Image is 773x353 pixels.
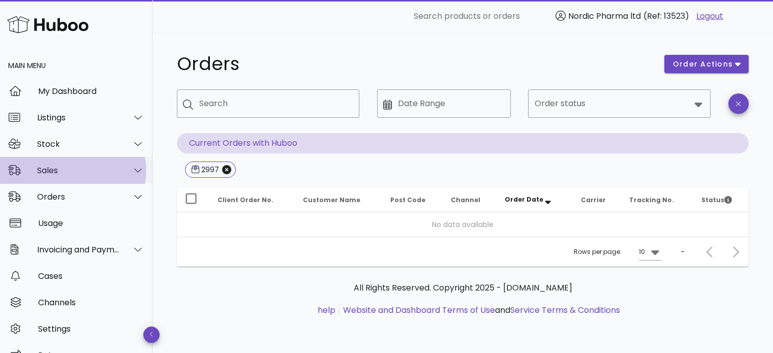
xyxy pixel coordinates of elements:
[37,139,120,149] div: Stock
[681,247,685,256] div: –
[497,188,572,212] th: Order Date: Sorted descending. Activate to remove sorting.
[37,192,120,202] div: Orders
[222,165,231,174] button: Close
[382,188,442,212] th: Post Code
[629,196,674,204] span: Tracking No.
[218,196,273,204] span: Client Order No.
[37,166,120,175] div: Sales
[568,10,641,22] span: Nordic Pharma ltd
[339,304,620,316] li: and
[621,188,693,212] th: Tracking No.
[209,188,295,212] th: Client Order No.
[390,196,425,204] span: Post Code
[343,304,495,316] a: Website and Dashboard Terms of Use
[574,237,661,267] div: Rows per page:
[693,188,749,212] th: Status
[510,304,620,316] a: Service Terms & Conditions
[177,55,652,73] h1: Orders
[295,188,382,212] th: Customer Name
[672,59,733,70] span: order actions
[696,10,723,22] a: Logout
[199,165,219,175] div: 2997
[443,188,497,212] th: Channel
[664,55,749,73] button: order actions
[38,218,144,228] div: Usage
[505,195,543,204] span: Order Date
[318,304,335,316] a: help
[185,282,740,294] p: All Rights Reserved. Copyright 2025 - [DOMAIN_NAME]
[38,271,144,281] div: Cases
[38,324,144,334] div: Settings
[38,86,144,96] div: My Dashboard
[7,14,88,36] img: Huboo Logo
[643,10,689,22] span: (Ref: 13523)
[37,245,120,254] div: Invoicing and Payments
[572,188,621,212] th: Carrier
[303,196,360,204] span: Customer Name
[451,196,480,204] span: Channel
[701,196,732,204] span: Status
[177,133,749,153] p: Current Orders with Huboo
[38,298,144,307] div: Channels
[639,247,645,256] div: 10
[580,196,605,204] span: Carrier
[639,244,661,260] div: 10Rows per page:
[177,212,749,237] td: No data available
[528,89,710,118] div: Order status
[37,113,120,122] div: Listings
